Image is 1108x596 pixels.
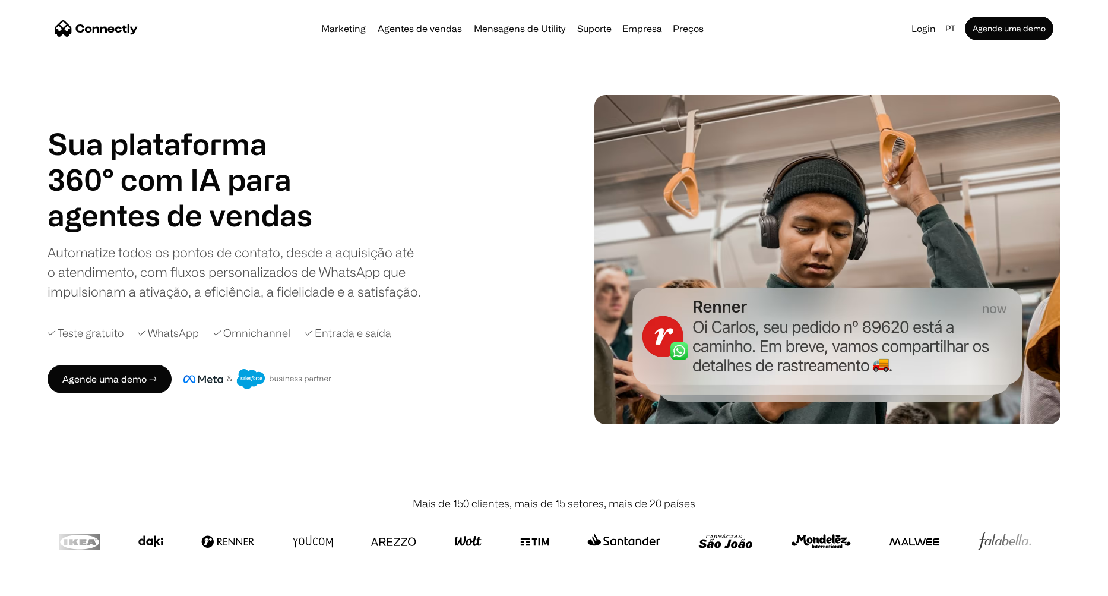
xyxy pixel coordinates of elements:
a: Marketing [316,24,371,33]
a: Suporte [572,24,616,33]
div: Automatize todos os pontos de contato, desde a aquisição até o atendimento, com fluxos personaliz... [48,242,422,301]
a: Preços [668,24,708,33]
a: home [55,20,138,37]
div: 1 of 4 [48,197,321,233]
div: pt [941,20,963,37]
div: Mais de 150 clientes, mais de 15 setores, mais de 20 países [413,496,695,512]
div: ✓ Teste gratuito [48,325,124,341]
a: Agende uma demo [965,17,1053,40]
a: Agende uma demo → [48,365,172,393]
a: Agentes de vendas [373,24,467,33]
div: carousel [48,197,321,233]
img: Meta e crachá de parceiro de negócios do Salesforce. [183,369,332,389]
div: ✓ Entrada e saída [305,325,391,341]
h1: agentes de vendas [48,197,321,233]
div: ✓ Omnichannel [213,325,290,341]
aside: Language selected: Português (Brasil) [12,574,71,592]
div: Empresa [619,20,666,37]
div: pt [945,20,955,37]
ul: Language list [24,575,71,592]
div: ✓ WhatsApp [138,325,199,341]
div: Empresa [622,20,662,37]
a: Mensagens de Utility [469,24,570,33]
h1: Sua plataforma 360° com IA para [48,126,321,197]
a: Login [907,20,941,37]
